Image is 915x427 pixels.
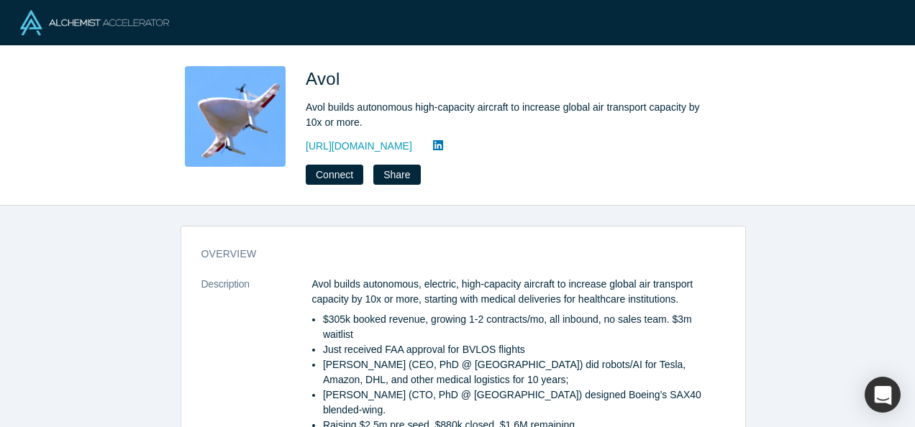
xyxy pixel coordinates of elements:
[201,247,705,262] h3: overview
[323,387,725,418] li: [PERSON_NAME] (CTO, PhD @ [GEOGRAPHIC_DATA]) designed Boeing’s SAX40 blended-wing.
[306,69,345,88] span: Avol
[373,165,420,185] button: Share
[323,357,725,387] li: [PERSON_NAME] (CEO, PhD @ [GEOGRAPHIC_DATA]) did robots/AI for Tesla, Amazon, DHL, and other medi...
[185,66,286,167] img: Avol's Logo
[323,312,725,342] li: $305k booked revenue, growing 1-2 contracts/mo, all inbound, no sales team. $3m waitlist
[306,100,709,130] div: Avol builds autonomous high-capacity aircraft to increase global air transport capacity by 10x or...
[312,277,725,307] p: Avol builds autonomous, electric, high-capacity aircraft to increase global air transport capacit...
[306,139,412,154] a: [URL][DOMAIN_NAME]
[20,10,169,35] img: Alchemist Logo
[306,165,363,185] button: Connect
[323,342,725,357] li: Just received FAA approval for BVLOS flights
